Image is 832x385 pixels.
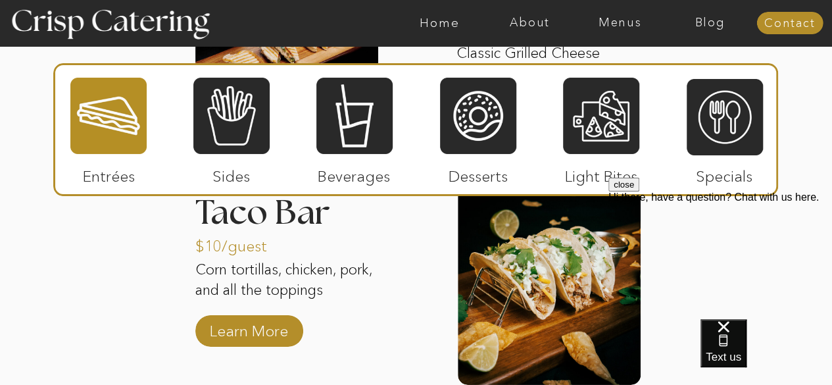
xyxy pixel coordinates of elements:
p: Corn tortillas, chicken, pork, and all the toppings [195,260,378,323]
a: Contact [756,17,823,30]
a: Home [395,16,485,30]
h3: Taco Bar [195,196,378,213]
a: Learn More [205,309,293,347]
a: About [485,16,575,30]
p: $10/guest [195,224,283,262]
p: Entrées [65,154,153,192]
p: Specials [681,154,768,192]
a: Blog [665,16,755,30]
a: Menus [575,16,665,30]
iframe: podium webchat widget bubble [700,319,832,385]
p: Desserts [435,154,522,192]
p: Sides [187,154,275,192]
p: Beverages [310,154,398,192]
iframe: podium webchat widget prompt [608,178,832,336]
p: Light Bites [558,154,645,192]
